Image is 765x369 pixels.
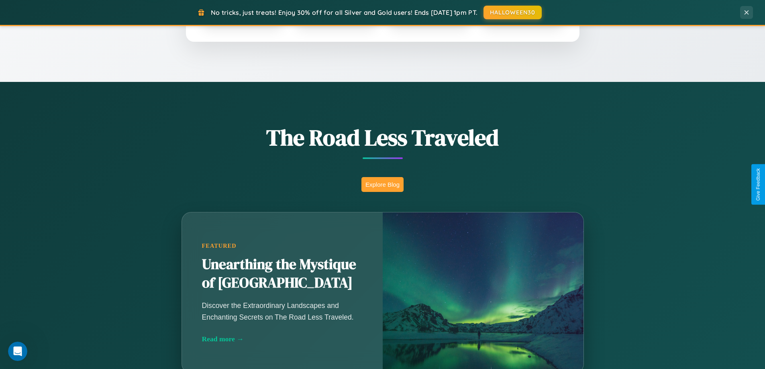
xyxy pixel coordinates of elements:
div: Featured [202,243,363,249]
h2: Unearthing the Mystique of [GEOGRAPHIC_DATA] [202,255,363,292]
div: Read more → [202,335,363,343]
iframe: Intercom live chat [8,342,27,361]
h1: The Road Less Traveled [142,122,624,153]
button: HALLOWEEN30 [483,6,542,19]
div: Give Feedback [755,168,761,201]
button: Explore Blog [361,177,404,192]
span: No tricks, just treats! Enjoy 30% off for all Silver and Gold users! Ends [DATE] 1pm PT. [211,8,477,16]
p: Discover the Extraordinary Landscapes and Enchanting Secrets on The Road Less Traveled. [202,300,363,322]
